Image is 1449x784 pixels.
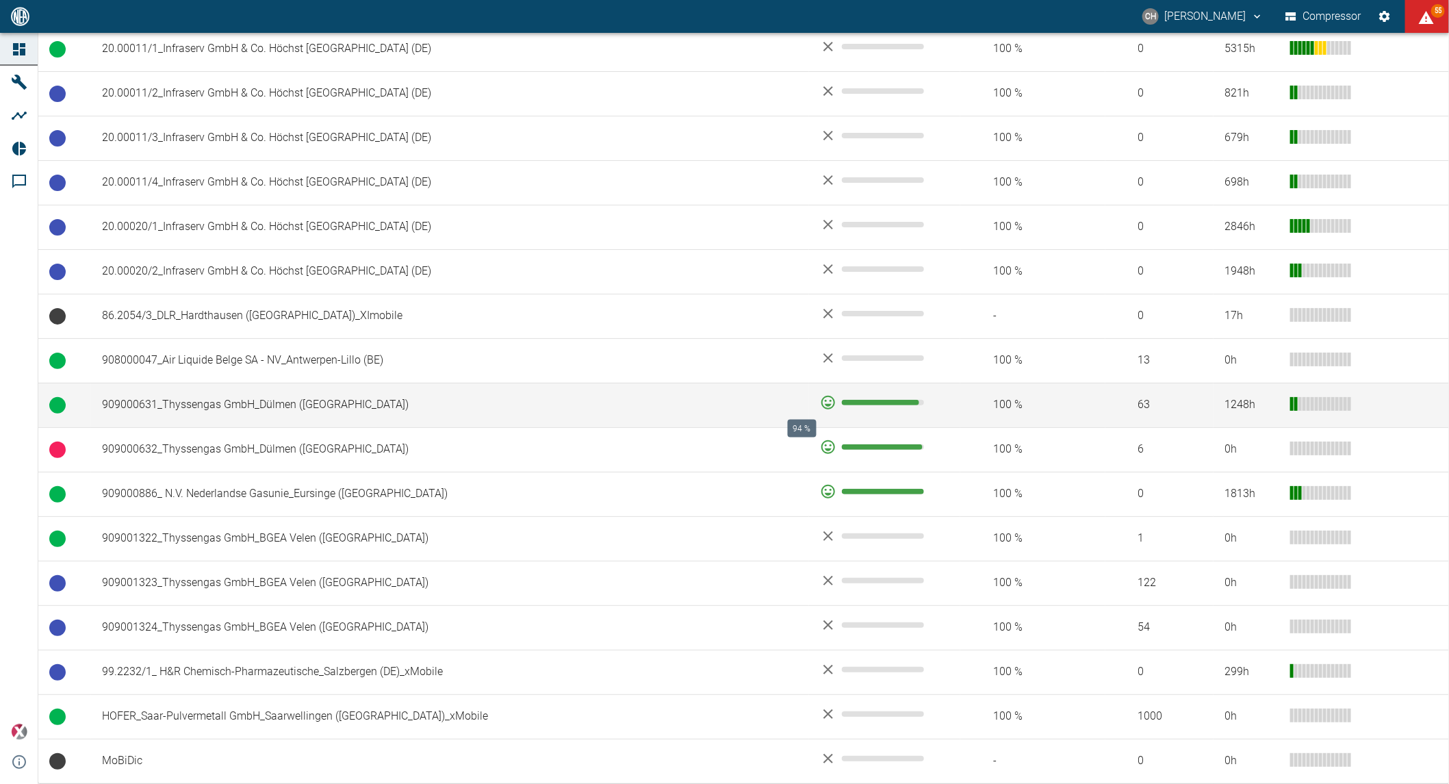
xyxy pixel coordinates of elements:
div: CH [1142,8,1159,25]
img: logo [10,7,31,25]
td: 20.00011/2_Infraserv GmbH & Co. Höchst [GEOGRAPHIC_DATA] (DE) [91,71,809,116]
span: Betrieb [49,709,66,725]
span: Betriebsbereit [49,664,66,681]
span: - [971,753,1094,769]
div: 5315 h [1224,41,1279,57]
span: 100 % [971,531,1094,546]
span: 0 [1116,264,1203,279]
td: 908000047_Air Liquide Belge SA - NV_Antwerpen-Lillo (BE) [91,338,809,383]
img: Xplore Logo [11,724,27,740]
td: MoBiDic [91,739,809,783]
span: 55 [1431,4,1445,18]
span: - [971,308,1094,324]
button: Compressor [1283,4,1364,29]
div: No data [820,305,949,322]
td: 909001323_Thyssengas GmbH_BGEA Velen ([GEOGRAPHIC_DATA]) [91,561,809,605]
div: No data [820,572,949,589]
div: No data [820,127,949,144]
span: 122 [1116,575,1203,591]
span: 100 % [971,664,1094,680]
div: No data [820,38,949,55]
div: No data [820,83,949,99]
span: 0 [1116,41,1203,57]
div: 821 h [1224,86,1279,101]
span: 100 % [971,86,1094,101]
span: 0 [1116,86,1203,101]
span: 100 % [971,397,1094,413]
div: 0 h [1224,442,1279,457]
span: Betriebsbereit [49,175,66,191]
span: 100 % [971,709,1094,724]
div: No data [820,172,949,188]
span: 63 [1116,397,1203,413]
td: 20.00020/1_Infraserv GmbH & Co. Höchst [GEOGRAPHIC_DATA] (DE) [91,205,809,249]
button: Einstellungen [1372,4,1397,29]
span: Betrieb [49,486,66,503]
div: 299 h [1224,664,1279,680]
span: 100 % [971,575,1094,591]
div: No data [820,706,949,722]
div: 94 % [788,420,817,438]
span: 0 [1116,219,1203,235]
td: 20.00011/3_Infraserv GmbH & Co. Höchst [GEOGRAPHIC_DATA] (DE) [91,116,809,160]
span: 0 [1116,175,1203,190]
div: 98 % [820,439,949,455]
div: No data [820,350,949,366]
div: 0 h [1224,575,1279,591]
span: 0 [1116,486,1203,502]
div: 0 h [1224,531,1279,546]
span: Betriebsbereit [49,620,66,636]
div: No data [820,216,949,233]
td: 909000632_Thyssengas GmbH_Dülmen ([GEOGRAPHIC_DATA]) [91,427,809,472]
span: 0 [1116,130,1203,146]
span: 100 % [971,353,1094,368]
span: 100 % [971,620,1094,635]
span: Betrieb [49,397,66,414]
span: 100 % [971,219,1094,235]
div: 100 % [820,483,949,500]
div: No data [820,617,949,633]
div: 1248 h [1224,397,1279,413]
span: 100 % [971,264,1094,279]
span: Betriebsbereit [49,575,66,592]
span: Betriebsbereit [49,130,66,147]
td: 99.2232/1_ H&R Chemisch-Pharmazeutische_Salzbergen (DE)_xMobile [91,650,809,694]
div: No data [820,528,949,544]
div: 0 h [1224,709,1279,724]
td: 909001322_Thyssengas GmbH_BGEA Velen ([GEOGRAPHIC_DATA]) [91,516,809,561]
span: 6 [1116,442,1203,457]
span: 13 [1116,353,1203,368]
span: 100 % [971,486,1094,502]
span: Betriebsbereit [49,264,66,280]
span: 1000 [1116,709,1203,724]
span: Betriebsbereit [49,219,66,236]
span: 1 [1116,531,1203,546]
div: No data [820,750,949,767]
span: 54 [1116,620,1203,635]
div: 1948 h [1224,264,1279,279]
span: 100 % [971,130,1094,146]
span: 100 % [971,41,1094,57]
button: christoph.hartmann@neuman-esser.com [1140,4,1266,29]
span: Betrieb [49,41,66,58]
span: Keine Daten [49,308,66,325]
div: 94 % [820,394,949,411]
div: 0 h [1224,620,1279,635]
div: 698 h [1224,175,1279,190]
td: 20.00011/4_Infraserv GmbH & Co. Höchst [GEOGRAPHIC_DATA] (DE) [91,160,809,205]
div: 17 h [1224,308,1279,324]
div: 679 h [1224,130,1279,146]
span: 100 % [971,175,1094,190]
span: 100 % [971,442,1094,457]
span: Betrieb [49,353,66,369]
td: 20.00011/1_Infraserv GmbH & Co. Höchst [GEOGRAPHIC_DATA] (DE) [91,27,809,71]
div: 2846 h [1224,219,1279,235]
span: Betriebsbereit [49,86,66,102]
td: 909001324_Thyssengas GmbH_BGEA Velen ([GEOGRAPHIC_DATA]) [91,605,809,650]
span: Keine Daten [49,753,66,770]
div: 0 h [1224,353,1279,368]
td: 86.2054/3_DLR_Hardthausen ([GEOGRAPHIC_DATA])_XImobile [91,294,809,338]
span: Betrieb [49,531,66,547]
span: 0 [1116,753,1203,769]
span: Ungeplanter Stillstand [49,442,66,458]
